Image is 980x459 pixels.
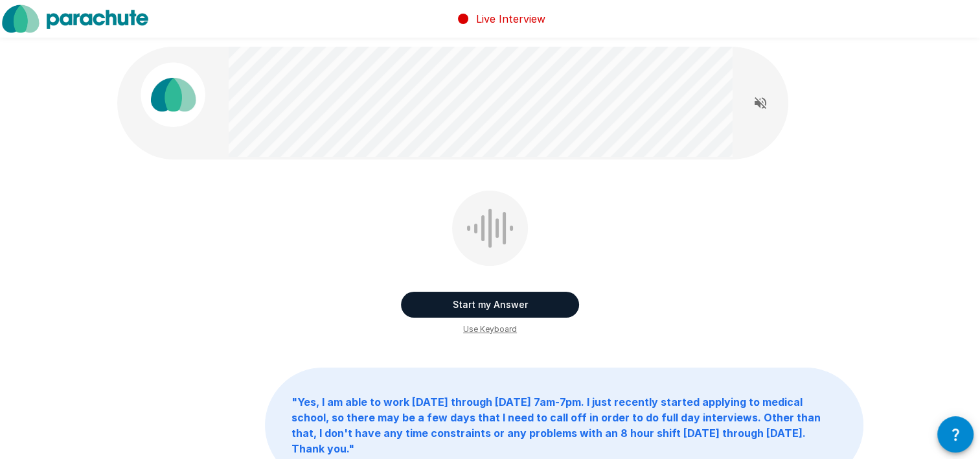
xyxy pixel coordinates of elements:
[141,62,205,127] img: parachute_avatar.png
[476,11,545,27] p: Live Interview
[401,292,579,318] button: Start my Answer
[747,90,773,116] button: Read questions aloud
[463,323,517,336] span: Use Keyboard
[291,395,821,455] b: " Yes, I am able to work [DATE] through [DATE] 7am-7pm. I just recently started applying to medic...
